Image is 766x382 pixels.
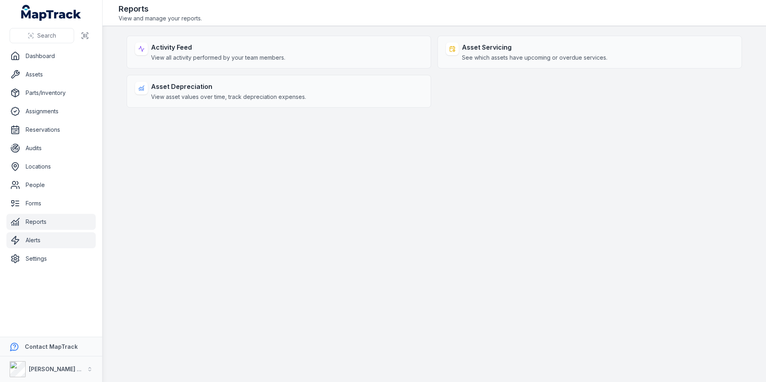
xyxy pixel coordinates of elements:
[6,140,96,156] a: Audits
[29,366,132,372] strong: [PERSON_NAME] Asset Maintenance
[6,103,96,119] a: Assignments
[127,36,431,68] a: Activity FeedView all activity performed by your team members.
[127,75,431,108] a: Asset DepreciationView asset values over time, track depreciation expenses.
[462,42,607,52] strong: Asset Servicing
[6,195,96,211] a: Forms
[151,93,306,101] span: View asset values over time, track depreciation expenses.
[437,36,742,68] a: Asset ServicingSee which assets have upcoming or overdue services.
[151,42,285,52] strong: Activity Feed
[6,214,96,230] a: Reports
[6,177,96,193] a: People
[6,251,96,267] a: Settings
[151,54,285,62] span: View all activity performed by your team members.
[25,343,78,350] strong: Contact MapTrack
[10,28,74,43] button: Search
[6,48,96,64] a: Dashboard
[151,82,306,91] strong: Asset Depreciation
[6,232,96,248] a: Alerts
[6,66,96,82] a: Assets
[37,32,56,40] span: Search
[462,54,607,62] span: See which assets have upcoming or overdue services.
[119,14,202,22] span: View and manage your reports.
[6,122,96,138] a: Reservations
[6,85,96,101] a: Parts/Inventory
[21,5,81,21] a: MapTrack
[6,159,96,175] a: Locations
[119,3,202,14] h2: Reports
